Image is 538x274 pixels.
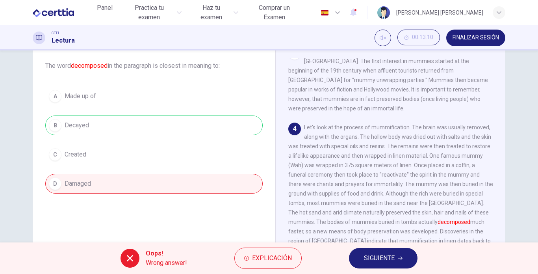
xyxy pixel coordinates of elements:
[146,249,187,258] span: Oops!
[375,30,391,46] div: Activar sonido
[245,1,304,24] button: Comprar un Examen
[45,61,263,71] span: The word in the paragraph is closest in meaning to:
[146,258,187,268] span: Wrong answer!
[52,36,75,45] h1: Lectura
[349,248,417,268] button: SIGUIENTE
[248,3,301,22] span: Comprar un Examen
[453,35,499,41] span: FINALIZAR SESIÓN
[33,5,92,21] a: CERTTIA logo
[446,30,505,46] button: FINALIZAR SESIÓN
[288,123,301,135] div: 4
[397,30,440,45] button: 00:13:10
[252,253,292,264] span: Explicación
[188,1,241,24] button: Haz tu examen
[377,6,390,19] img: Profile picture
[124,3,175,22] span: Practica tu examen
[92,1,117,15] button: Panel
[412,34,433,41] span: 00:13:10
[92,1,117,24] a: Panel
[288,48,488,112] span: In modern society, mummification is generally associated with ancient [GEOGRAPHIC_DATA]. The firs...
[121,1,185,24] button: Practica tu examen
[438,219,470,225] font: decomposed
[33,5,74,21] img: CERTTIA logo
[320,10,330,16] img: es
[396,8,483,17] div: [PERSON_NAME] [PERSON_NAME]
[52,30,59,36] span: CET1
[364,253,395,264] span: SIGUIENTE
[397,30,440,46] div: Ocultar
[97,3,113,13] span: Panel
[234,248,302,269] button: Explicación
[71,62,108,69] font: decomposed
[191,3,231,22] span: Haz tu examen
